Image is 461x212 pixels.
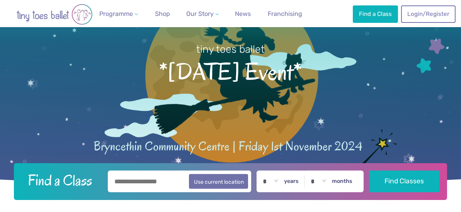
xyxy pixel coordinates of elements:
a: News [232,6,254,22]
label: months [332,178,352,185]
a: Franchising [265,6,305,22]
span: Franchising [268,10,302,17]
a: Login/Register [401,5,455,22]
span: Programme [99,10,133,17]
img: tiny toes ballet [8,4,101,25]
button: Find Classes [369,171,439,192]
span: Our Story [186,10,214,17]
button: Use current location [189,174,248,189]
small: tiny toes ballet [196,43,265,55]
h2: Find a Class [22,171,103,190]
a: Our Story [183,6,222,22]
span: Shop [155,10,170,17]
span: *[DATE] Event* [12,56,449,85]
a: Shop [152,6,173,22]
a: Find a Class [353,5,398,22]
a: Programme [96,6,141,22]
span: News [235,10,251,17]
label: years [284,178,299,185]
